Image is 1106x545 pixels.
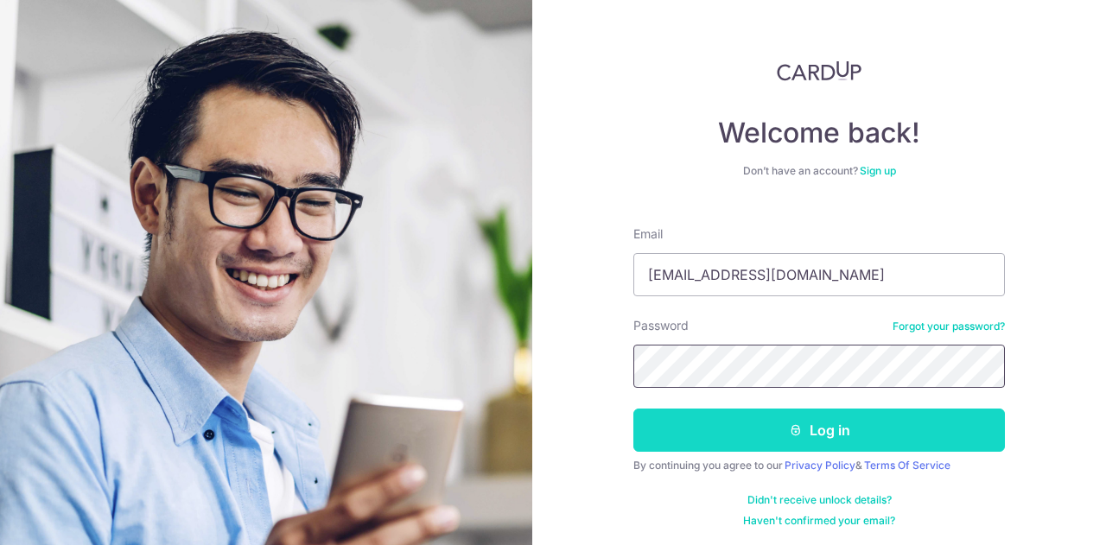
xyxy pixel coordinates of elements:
[633,459,1005,472] div: By continuing you agree to our &
[743,514,895,528] a: Haven't confirmed your email?
[747,493,892,507] a: Didn't receive unlock details?
[633,317,689,334] label: Password
[633,225,663,243] label: Email
[633,253,1005,296] input: Enter your Email
[864,459,950,472] a: Terms Of Service
[860,164,896,177] a: Sign up
[893,320,1005,333] a: Forgot your password?
[633,164,1005,178] div: Don’t have an account?
[633,409,1005,452] button: Log in
[785,459,855,472] a: Privacy Policy
[633,116,1005,150] h4: Welcome back!
[777,60,861,81] img: CardUp Logo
